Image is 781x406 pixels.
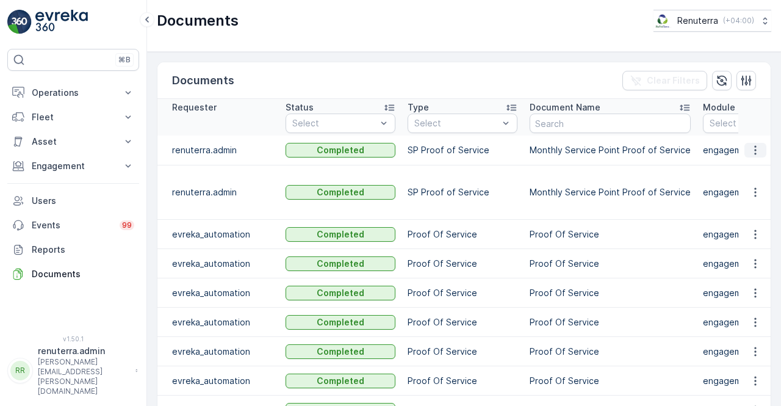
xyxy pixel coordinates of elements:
p: Proof Of Service [408,346,517,358]
button: RRrenuterra.admin[PERSON_NAME][EMAIL_ADDRESS][PERSON_NAME][DOMAIN_NAME] [7,345,139,396]
p: Completed [317,375,364,387]
p: Completed [317,228,364,241]
p: evreka_automation [172,258,273,270]
p: evreka_automation [172,287,273,299]
button: Fleet [7,105,139,129]
p: renuterra.admin [38,345,129,357]
p: ⌘B [118,55,131,65]
p: evreka_automation [172,316,273,328]
p: Proof Of Service [530,346,691,358]
button: Clear Filters [622,71,707,90]
p: Asset [32,136,115,148]
p: Completed [317,316,364,328]
p: Reports [32,244,134,256]
img: Screenshot_2024-07-26_at_13.33.01.png [653,14,672,27]
p: Type [408,101,429,114]
a: Events99 [7,213,139,237]
p: Operations [32,87,115,99]
p: Module [703,101,735,114]
button: Completed [286,315,395,330]
p: renuterra.admin [172,144,273,156]
p: Proof Of Service [408,316,517,328]
p: Proof Of Service [530,316,691,328]
button: Completed [286,143,395,158]
a: Documents [7,262,139,286]
p: Completed [317,346,364,358]
a: Reports [7,237,139,262]
p: Events [32,219,112,231]
button: Completed [286,344,395,359]
p: Select [292,117,376,129]
p: Proof Of Service [530,287,691,299]
p: Documents [157,11,239,31]
p: Documents [32,268,134,280]
p: Proof Of Service [530,375,691,387]
p: Proof Of Service [408,228,517,241]
p: Completed [317,287,364,299]
p: Clear Filters [647,74,700,87]
button: Completed [286,286,395,300]
img: logo [7,10,32,34]
p: Completed [317,258,364,270]
a: Users [7,189,139,213]
p: Select [414,117,498,129]
p: Users [32,195,134,207]
p: Engagement [32,160,115,172]
button: Completed [286,227,395,242]
p: Document Name [530,101,600,114]
button: Engagement [7,154,139,178]
div: RR [10,361,30,380]
button: Completed [286,185,395,200]
button: Operations [7,81,139,105]
button: Completed [286,374,395,388]
p: evreka_automation [172,228,273,241]
p: Completed [317,186,364,198]
p: renuterra.admin [172,186,273,198]
input: Search [530,114,691,133]
p: Renuterra [677,15,718,27]
button: Asset [7,129,139,154]
p: Proof Of Service [408,258,517,270]
p: Documents [172,72,234,89]
p: Fleet [32,111,115,123]
p: Proof Of Service [408,287,517,299]
p: evreka_automation [172,375,273,387]
p: Proof Of Service [408,375,517,387]
p: 99 [122,220,132,230]
p: ( +04:00 ) [723,16,754,26]
p: Requester [172,101,217,114]
p: Completed [317,144,364,156]
button: Completed [286,256,395,271]
p: Monthly Service Point Proof of Service [530,186,691,198]
img: logo_light-DOdMpM7g.png [35,10,88,34]
p: SP Proof of Service [408,186,517,198]
p: Proof Of Service [530,228,691,241]
p: SP Proof of Service [408,144,517,156]
span: v 1.50.1 [7,335,139,343]
p: evreka_automation [172,346,273,358]
p: Status [286,101,314,114]
p: Proof Of Service [530,258,691,270]
button: Renuterra(+04:00) [653,10,771,32]
p: [PERSON_NAME][EMAIL_ADDRESS][PERSON_NAME][DOMAIN_NAME] [38,357,129,396]
p: Monthly Service Point Proof of Service [530,144,691,156]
